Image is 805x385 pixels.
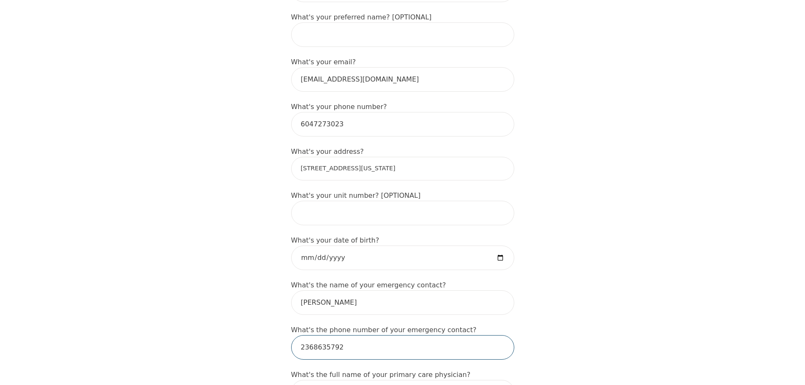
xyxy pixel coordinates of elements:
label: What's your email? [291,58,356,66]
label: What's the full name of your primary care physician? [291,371,471,379]
label: What's your address? [291,147,364,156]
label: What's your unit number? [OPTIONAL] [291,191,421,199]
input: Date of Birth [291,246,514,270]
label: What's your preferred name? [OPTIONAL] [291,13,432,21]
label: What's the phone number of your emergency contact? [291,326,477,334]
label: What's your date of birth? [291,236,379,244]
label: What's your phone number? [291,103,387,111]
label: What's the name of your emergency contact? [291,281,446,289]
